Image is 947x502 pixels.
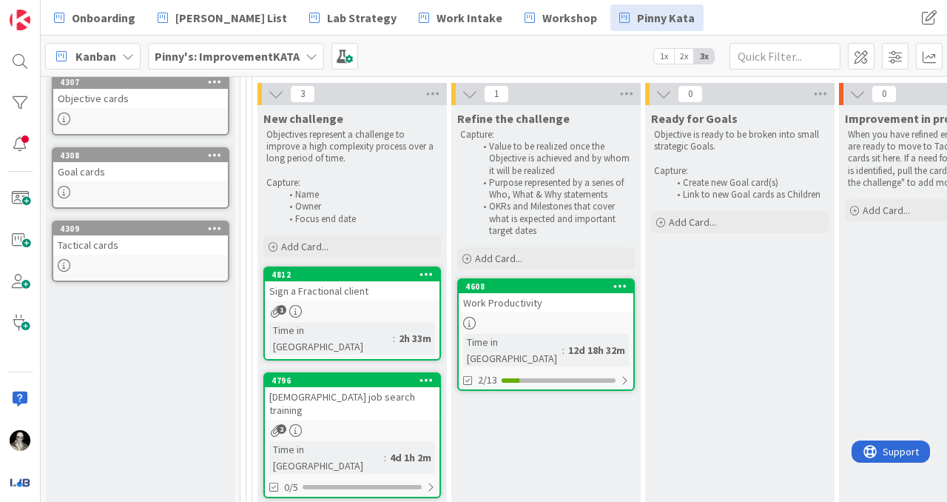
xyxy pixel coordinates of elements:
div: 4308Goal cards [53,149,228,181]
span: [PERSON_NAME] List [175,9,287,27]
a: Onboarding [45,4,144,31]
span: : [384,449,386,466]
span: : [393,330,395,347]
p: Capture: [266,177,438,189]
a: 4608Work ProductivityTime in [GEOGRAPHIC_DATA]:12d 18h 32m2/13 [457,278,635,391]
div: 4d 1h 2m [386,449,435,466]
div: 4608 [465,281,633,292]
span: : [562,342,565,358]
div: 12d 18h 32m [565,342,629,358]
span: Ready for Goals [651,111,738,126]
div: 4309 [60,224,228,234]
p: Objective is ready to be broken into small strategic Goals. [654,129,826,153]
li: Create new Goal card(s) [669,177,826,189]
span: 3x [694,49,714,64]
span: 0 [872,85,897,103]
div: 4812 [272,270,439,280]
span: Work Intake [437,9,502,27]
div: 4608Work Productivity [459,280,633,312]
a: 4309Tactical cards [52,221,229,282]
div: 4796 [272,375,439,386]
span: Support [31,2,67,20]
div: Time in [GEOGRAPHIC_DATA] [463,334,562,367]
img: WS [10,430,30,451]
div: 4307 [60,77,228,87]
div: 2h 33m [395,330,435,347]
span: Onboarding [72,9,135,27]
a: 4308Goal cards [52,147,229,209]
a: 4307Objective cards [52,74,229,135]
a: 4812Sign a Fractional clientTime in [GEOGRAPHIC_DATA]:2h 33m [263,267,441,361]
li: Owner [281,201,439,212]
a: Work Intake [410,4,511,31]
div: 4307 [53,76,228,89]
span: 0 [678,85,703,103]
div: 4309 [53,222,228,235]
div: 4307Objective cards [53,76,228,108]
div: Work Productivity [459,293,633,312]
span: Refine the challenge [457,111,570,126]
span: Add Card... [863,204,910,217]
span: 1 [484,85,509,103]
div: Goal cards [53,162,228,181]
div: 4812Sign a Fractional client [265,268,439,301]
div: Time in [GEOGRAPHIC_DATA] [269,322,393,355]
span: Lab Strategy [327,9,397,27]
div: [DEMOGRAPHIC_DATA] job search training [265,387,439,420]
a: Workshop [516,4,606,31]
div: 4796[DEMOGRAPHIC_DATA] job search training [265,374,439,420]
span: 1x [654,49,674,64]
span: Kanban [75,47,116,65]
span: 0/5 [284,480,298,495]
a: Pinny Kata [610,4,704,31]
span: Workshop [542,9,597,27]
div: 4308 [60,150,228,161]
span: Add Card... [281,240,328,253]
div: 4812 [265,268,439,281]
div: Sign a Fractional client [265,281,439,301]
div: 4796 [265,374,439,387]
span: 2/13 [478,372,497,388]
span: 3 [290,85,315,103]
div: Objective cards [53,89,228,108]
li: Value to be realized once the Objective is achieved and by whom it will be realized [475,141,633,177]
a: [PERSON_NAME] List [149,4,296,31]
p: Capture: [460,129,632,141]
div: 4309Tactical cards [53,222,228,255]
img: Visit kanbanzone.com [10,10,30,30]
li: Purpose represented by a series of Who, What & Why statements [475,177,633,201]
li: OKRs and Milestones that cover what is expected and important target dates [475,201,633,237]
span: Add Card... [669,215,716,229]
div: 4308 [53,149,228,162]
div: Time in [GEOGRAPHIC_DATA] [269,441,384,474]
p: Capture: [654,165,826,177]
a: Lab Strategy [300,4,405,31]
div: 4608 [459,280,633,293]
input: Quick Filter... [729,43,840,70]
span: 2x [674,49,694,64]
span: Pinny Kata [637,9,695,27]
a: 4796[DEMOGRAPHIC_DATA] job search trainingTime in [GEOGRAPHIC_DATA]:4d 1h 2m0/5 [263,372,441,498]
p: Objectives represent a challenge to improve a high complexity process over a long period of time. [266,129,438,165]
li: Link to new Goal cards as Children [669,189,826,201]
li: Focus end date [281,213,439,225]
span: New challenge [263,111,343,126]
img: avatar [10,472,30,492]
span: Add Card... [475,252,522,265]
div: Tactical cards [53,235,228,255]
li: Name [281,189,439,201]
b: Pinny's: ImprovementKATA [155,49,300,64]
span: 2 [277,424,286,434]
span: 1 [277,305,286,315]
